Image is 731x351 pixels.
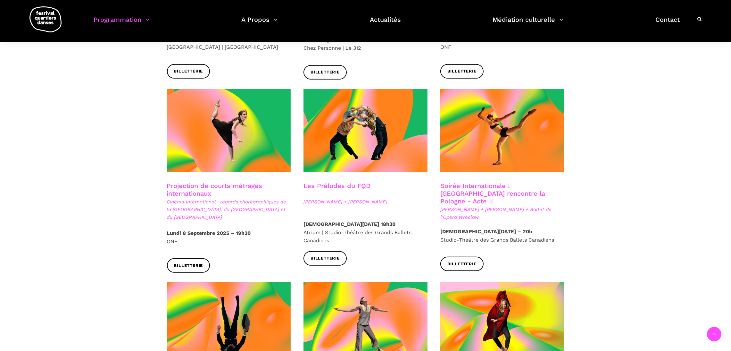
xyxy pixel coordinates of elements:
span: Billetterie [174,68,203,75]
span: Cinéma international : regards chorégraphiques de la [GEOGRAPHIC_DATA], du [GEOGRAPHIC_DATA] et d... [167,198,291,221]
p: ONF [440,35,564,51]
a: Billetterie [440,64,484,79]
a: Programmation [94,14,150,33]
h3: Projection de courts métrages internationaux [167,182,291,198]
a: A Propos [242,14,278,33]
a: Les Préludes du FQD [303,182,370,190]
a: Billetterie [440,257,484,271]
span: Billetterie [447,68,477,75]
p: Atrium | Studio-Théâtre des Grands Ballets Canadiens [303,220,428,245]
p: [GEOGRAPHIC_DATA] | [GEOGRAPHIC_DATA] [167,35,291,51]
a: Actualités [370,14,401,33]
p: ONF [167,229,291,245]
span: Billetterie [447,261,477,268]
a: Billetterie [303,65,347,80]
span: Billetterie [311,69,340,76]
a: Soirée Internationale : [GEOGRAPHIC_DATA] rencontre la Pologne - Acte II [440,182,545,205]
strong: [DEMOGRAPHIC_DATA][DATE] 18h30 [303,221,395,227]
a: Billetterie [167,64,210,79]
strong: [DEMOGRAPHIC_DATA][DATE] – 20h [440,228,532,235]
span: Billetterie [311,255,340,262]
span: [PERSON_NAME] + [PERSON_NAME] + Ballet de l'Opera Wroclaw [440,206,564,221]
span: [PERSON_NAME] + [PERSON_NAME] [303,198,428,206]
span: Billetterie [174,262,203,269]
a: Billetterie [167,258,210,273]
p: Studio-Théâtre des Grands Ballets Canadiens [440,227,564,244]
strong: 9 & 10 septembre – 17h30 11 & 12 septembre – 16h [303,29,369,43]
a: Billetterie [303,251,347,266]
strong: Lundi 8 Septembre 2025 – 19h30 [167,230,251,236]
img: logo-fqd-med [29,6,62,32]
a: Contact [655,14,680,33]
a: Médiation culturelle [493,14,564,33]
